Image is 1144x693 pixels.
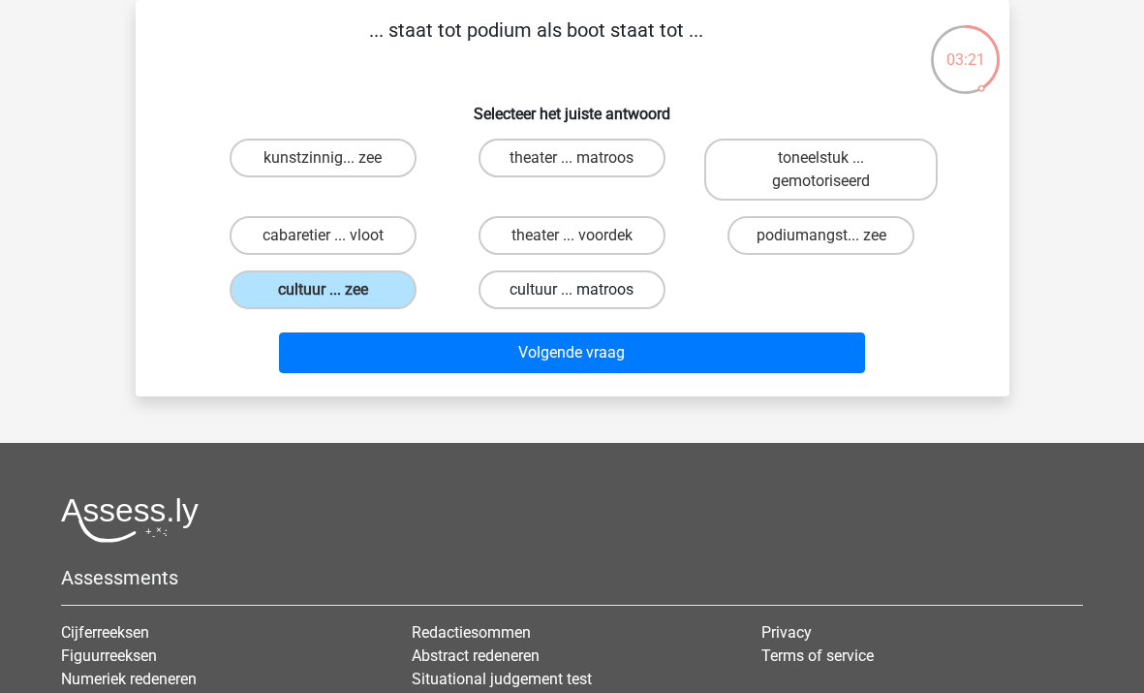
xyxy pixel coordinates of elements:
a: Terms of service [761,646,874,665]
label: toneelstuk ... gemotoriseerd [704,139,938,201]
h5: Assessments [61,566,1083,589]
div: 03:21 [929,23,1002,72]
button: Volgende vraag [279,332,865,373]
a: Redactiesommen [412,623,531,642]
a: Cijferreeksen [61,623,149,642]
label: cultuur ... zee [230,270,417,309]
label: cultuur ... matroos [479,270,665,309]
p: ... staat tot podium als boot staat tot ... [167,16,906,74]
img: Assessly logo [61,497,199,543]
label: kunstzinnig... zee [230,139,417,177]
a: Situational judgement test [412,670,592,688]
h6: Selecteer het juiste antwoord [167,89,978,123]
a: Privacy [761,623,812,642]
label: theater ... voordek [479,216,665,255]
a: Abstract redeneren [412,646,540,665]
a: Figuurreeksen [61,646,157,665]
label: podiumangst... zee [727,216,914,255]
label: cabaretier ... vloot [230,216,417,255]
a: Numeriek redeneren [61,670,197,688]
label: theater ... matroos [479,139,665,177]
